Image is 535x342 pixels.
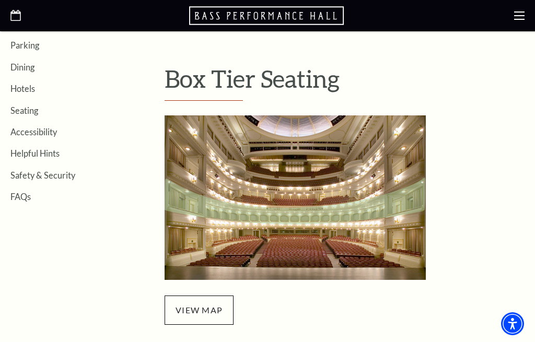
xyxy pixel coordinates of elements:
img: Box Tier Seating [165,115,426,280]
span: view map [165,296,234,325]
a: Hotels [10,84,35,93]
a: Dining [10,62,34,72]
a: Safety & Security [10,170,75,180]
a: Parking [10,40,39,50]
a: FAQs [10,192,31,202]
a: Seating [10,105,38,115]
a: Helpful Hints [10,148,60,158]
a: view map - open in a new tab [165,303,234,315]
div: Accessibility Menu [501,312,524,335]
a: Box Tier Seating - open in a new tab [165,190,426,202]
a: Accessibility [10,127,57,137]
a: Open this option [189,5,346,26]
h1: Box Tier Seating [165,65,525,101]
a: Open this option [10,10,21,22]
